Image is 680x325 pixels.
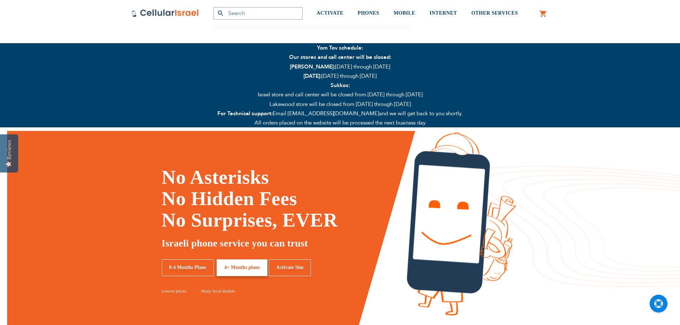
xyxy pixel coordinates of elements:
h5: Israeli phone service you can trust [162,236,396,250]
strong: For Technical support: [217,110,273,117]
strong: Our stores and call center will be closed: [289,54,391,61]
span: INTERNET [429,10,457,16]
span: MOBILE [394,10,415,16]
a: Many local dealers [201,289,235,294]
input: Search [213,7,303,20]
h1: No Asterisks No Hidden Fees No Surprises, EVER [162,167,396,231]
strong: Yom Tov schedule: [317,44,363,51]
span: ACTIVATE [317,10,343,16]
span: PHONES [358,10,379,16]
img: Cellular Israel Logo [131,9,199,17]
span: OTHER SERVICES [471,10,518,16]
a: [EMAIL_ADDRESS][DOMAIN_NAME] [286,110,379,117]
strong: [PERSON_NAME]: [290,63,335,70]
a: 0-4 Months Plans [162,259,214,276]
strong: Sukkos: [331,82,350,89]
a: 4+ Months plans [217,259,267,276]
strong: [DATE]: [303,72,322,80]
a: Activate Sim [269,259,311,276]
a: Lowest prices [162,289,193,294]
div: Reviews [6,140,12,159]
